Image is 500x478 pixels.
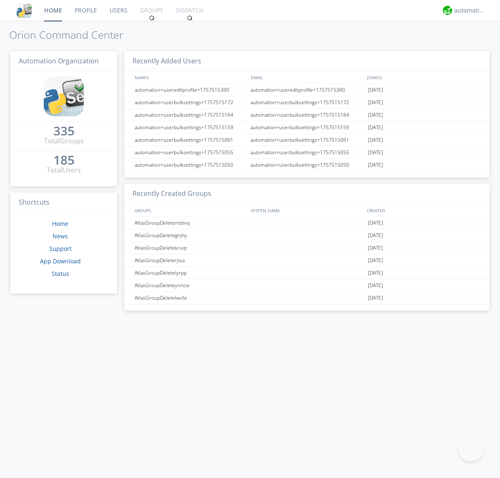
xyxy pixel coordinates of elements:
[52,220,68,228] a: Home
[368,146,383,159] span: [DATE]
[368,134,383,146] span: [DATE]
[149,15,155,21] img: spin.svg
[132,254,248,266] div: AtlasGroupDeleterjiva
[368,217,383,229] span: [DATE]
[368,267,383,279] span: [DATE]
[53,127,75,135] div: 335
[368,229,383,242] span: [DATE]
[132,96,248,108] div: automation+userbulksettings+1757515172
[124,84,490,96] a: automation+usereditprofile+1757515390automation+usereditprofile+1757515390[DATE]
[124,292,490,304] a: AtlasGroupDeletelwsfe[DATE]
[368,109,383,121] span: [DATE]
[124,242,490,254] a: AtlasGroupDeletekruqr[DATE]
[47,165,81,175] div: Total Users
[124,254,490,267] a: AtlasGroupDeleterjiva[DATE]
[248,159,366,171] div: automation+userbulksettings+1757515050
[124,109,490,121] a: automation+userbulksettings+1757515164automation+userbulksettings+1757515164[DATE]
[40,257,81,265] a: App Download
[10,193,117,213] h3: Shortcuts
[368,96,383,109] span: [DATE]
[124,279,490,292] a: AtlasGroupDeleteynncw[DATE]
[248,96,366,108] div: automation+userbulksettings+1757515172
[17,3,32,18] img: cddb5a64eb264b2086981ab96f4c1ba7
[132,242,248,254] div: AtlasGroupDeletekruqr
[368,254,383,267] span: [DATE]
[248,146,366,158] div: automation+userbulksettings+1757515055
[132,71,247,83] div: NAMES
[132,109,248,121] div: automation+userbulksettings+1757515164
[132,134,248,146] div: automation+userbulksettings+1757515061
[132,146,248,158] div: automation+userbulksettings+1757515055
[187,15,192,21] img: spin.svg
[53,156,75,165] a: 185
[132,84,248,96] div: automation+usereditprofile+1757515390
[368,279,383,292] span: [DATE]
[124,146,490,159] a: automation+userbulksettings+1757515055automation+userbulksettings+1757515055[DATE]
[44,136,84,146] div: Total Groups
[365,204,482,216] div: CREATED
[368,242,383,254] span: [DATE]
[52,270,69,278] a: Status
[249,204,365,216] div: SYSTEM_NAME
[368,121,383,134] span: [DATE]
[124,121,490,134] a: automation+userbulksettings+1757515159automation+userbulksettings+1757515159[DATE]
[124,184,490,204] h3: Recently Created Groups
[458,436,483,461] iframe: Toggle Customer Support
[52,232,68,240] a: News
[124,159,490,171] a: automation+userbulksettings+1757515050automation+userbulksettings+1757515050[DATE]
[49,245,72,253] a: Support
[132,217,248,229] div: AtlasGroupDeletembtvq
[53,156,75,164] div: 185
[248,121,366,133] div: automation+userbulksettings+1757515159
[368,84,383,96] span: [DATE]
[248,109,366,121] div: automation+userbulksettings+1757515164
[368,292,383,304] span: [DATE]
[124,229,490,242] a: AtlasGroupDeletegnjhy[DATE]
[132,159,248,171] div: automation+userbulksettings+1757515050
[249,71,365,83] div: EMAIL
[124,217,490,229] a: AtlasGroupDeletembtvq[DATE]
[132,229,248,241] div: AtlasGroupDeletegnjhy
[124,51,490,72] h3: Recently Added Users
[132,292,248,304] div: AtlasGroupDeletelwsfe
[19,56,99,65] span: Automation Organization
[248,134,366,146] div: automation+userbulksettings+1757515061
[368,159,383,171] span: [DATE]
[124,96,490,109] a: automation+userbulksettings+1757515172automation+userbulksettings+1757515172[DATE]
[132,121,248,133] div: automation+userbulksettings+1757515159
[443,6,452,15] img: d2d01cd9b4174d08988066c6d424eccd
[132,204,247,216] div: GROUPS
[124,267,490,279] a: AtlasGroupDeletelyrpp[DATE]
[365,71,482,83] div: JOINED
[124,134,490,146] a: automation+userbulksettings+1757515061automation+userbulksettings+1757515061[DATE]
[248,84,366,96] div: automation+usereditprofile+1757515390
[132,267,248,279] div: AtlasGroupDeletelyrpp
[44,76,84,116] img: cddb5a64eb264b2086981ab96f4c1ba7
[132,279,248,291] div: AtlasGroupDeleteynncw
[53,127,75,136] a: 335
[454,6,485,15] div: automation+atlas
